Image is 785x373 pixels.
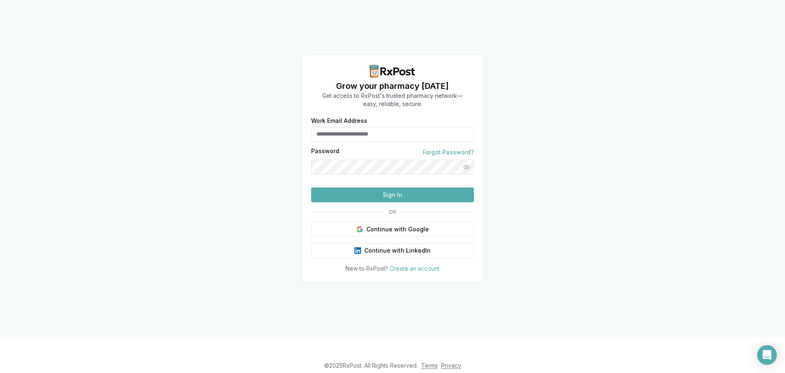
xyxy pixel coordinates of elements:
a: Terms [421,362,438,369]
a: Create an account [390,265,440,272]
p: Get access to RxPost's trusted pharmacy network— easy, reliable, secure. [322,92,463,108]
span: OR [386,209,399,215]
button: Continue with Google [311,222,474,237]
button: Sign In [311,188,474,202]
img: LinkedIn [354,247,361,254]
button: Show password [459,160,474,174]
a: Privacy [441,362,461,369]
h1: Grow your pharmacy [DATE] [322,80,463,92]
a: Forgot Password? [423,148,474,156]
div: Open Intercom Messenger [757,345,777,365]
label: Work Email Address [311,118,474,124]
span: New to RxPost? [345,265,388,272]
img: Google [357,226,363,233]
button: Continue with LinkedIn [311,243,474,258]
label: Password [311,148,339,156]
img: RxPost Logo [366,65,419,78]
